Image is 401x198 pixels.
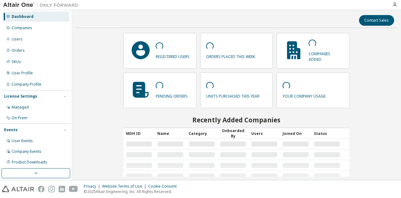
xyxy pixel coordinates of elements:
div: Orders [12,48,25,53]
div: User Profile [12,71,33,76]
div: MDH ID [126,128,152,138]
p: units purchased this year [206,92,259,99]
div: Website Terms of Use [102,184,148,189]
div: Status [314,128,340,138]
p: registered users [156,52,190,59]
img: Altair One [3,2,81,8]
div: Onboarded By [220,128,246,139]
img: youtube.svg [69,186,78,192]
p: pending orders [156,92,188,99]
img: linkedin.svg [59,186,65,192]
div: Users [251,128,278,138]
div: Users [12,37,23,42]
div: Product Downloads [12,160,47,165]
div: Companies [12,25,32,30]
div: Dashboard [12,14,34,19]
p: © 2025 Altair Engineering, Inc. All Rights Reserved. [84,189,180,194]
img: altair_logo.svg [2,186,34,192]
button: Contact Sales [359,15,394,26]
div: Company Profile [12,82,41,87]
div: On Prem [12,115,27,120]
p: your company usage [283,92,325,99]
div: Joined On [283,128,309,138]
div: User Events [12,138,33,143]
div: SKUs [12,59,21,64]
img: instagram.svg [48,186,55,192]
div: Managed [12,105,29,110]
div: Name [157,128,184,138]
h2: Recently Added Companies [123,116,349,124]
div: License Settings [4,94,37,99]
img: facebook.svg [38,186,44,192]
div: Privacy [84,184,102,189]
div: Cookie Consent [148,184,180,189]
div: Events [4,127,18,132]
div: Category [189,128,215,138]
p: orders placed this week [206,52,255,59]
p: companies added [309,49,343,62]
div: Company Events [12,149,41,154]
